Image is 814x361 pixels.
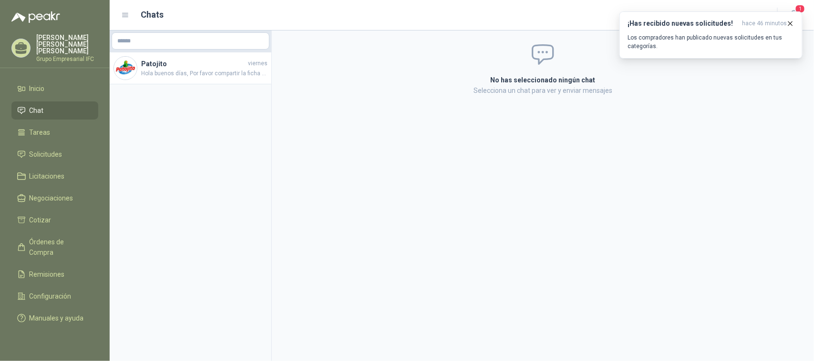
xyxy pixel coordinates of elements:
[11,233,98,261] a: Órdenes de Compra
[30,83,45,94] span: Inicio
[141,8,164,21] h1: Chats
[30,237,89,258] span: Órdenes de Compra
[30,291,72,301] span: Configuración
[30,269,65,280] span: Remisiones
[141,69,268,78] span: Hola buenos días, Por favor compartir la ficha técnica.
[628,20,738,28] h3: ¡Has recibido nuevas solicitudes!
[36,56,98,62] p: Grupo Empresarial IFC
[36,34,98,54] p: [PERSON_NAME] [PERSON_NAME] [PERSON_NAME]
[795,4,805,13] span: 1
[30,105,44,116] span: Chat
[110,52,271,84] a: Company LogoPatojitoviernesHola buenos días, Por favor compartir la ficha técnica.
[628,33,794,50] p: Los compradores han publicado nuevas solicitudes en tus categorías.
[248,59,268,68] span: viernes
[114,57,137,80] img: Company Logo
[377,75,710,85] h2: No has seleccionado ningún chat
[30,313,84,323] span: Manuales y ayuda
[30,171,65,181] span: Licitaciones
[11,309,98,327] a: Manuales y ayuda
[11,287,98,305] a: Configuración
[11,123,98,141] a: Tareas
[30,127,51,138] span: Tareas
[30,149,62,160] span: Solicitudes
[11,265,98,283] a: Remisiones
[11,101,98,120] a: Chat
[11,167,98,185] a: Licitaciones
[30,215,52,225] span: Cotizar
[11,189,98,207] a: Negociaciones
[742,20,787,28] span: hace 46 minutos
[377,85,710,96] p: Selecciona un chat para ver y enviar mensajes
[11,80,98,98] a: Inicio
[11,211,98,229] a: Cotizar
[619,11,803,59] button: ¡Has recibido nuevas solicitudes!hace 46 minutos Los compradores han publicado nuevas solicitudes...
[30,193,73,203] span: Negociaciones
[785,7,803,24] button: 1
[141,59,246,69] h4: Patojito
[11,145,98,163] a: Solicitudes
[11,11,60,23] img: Logo peakr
